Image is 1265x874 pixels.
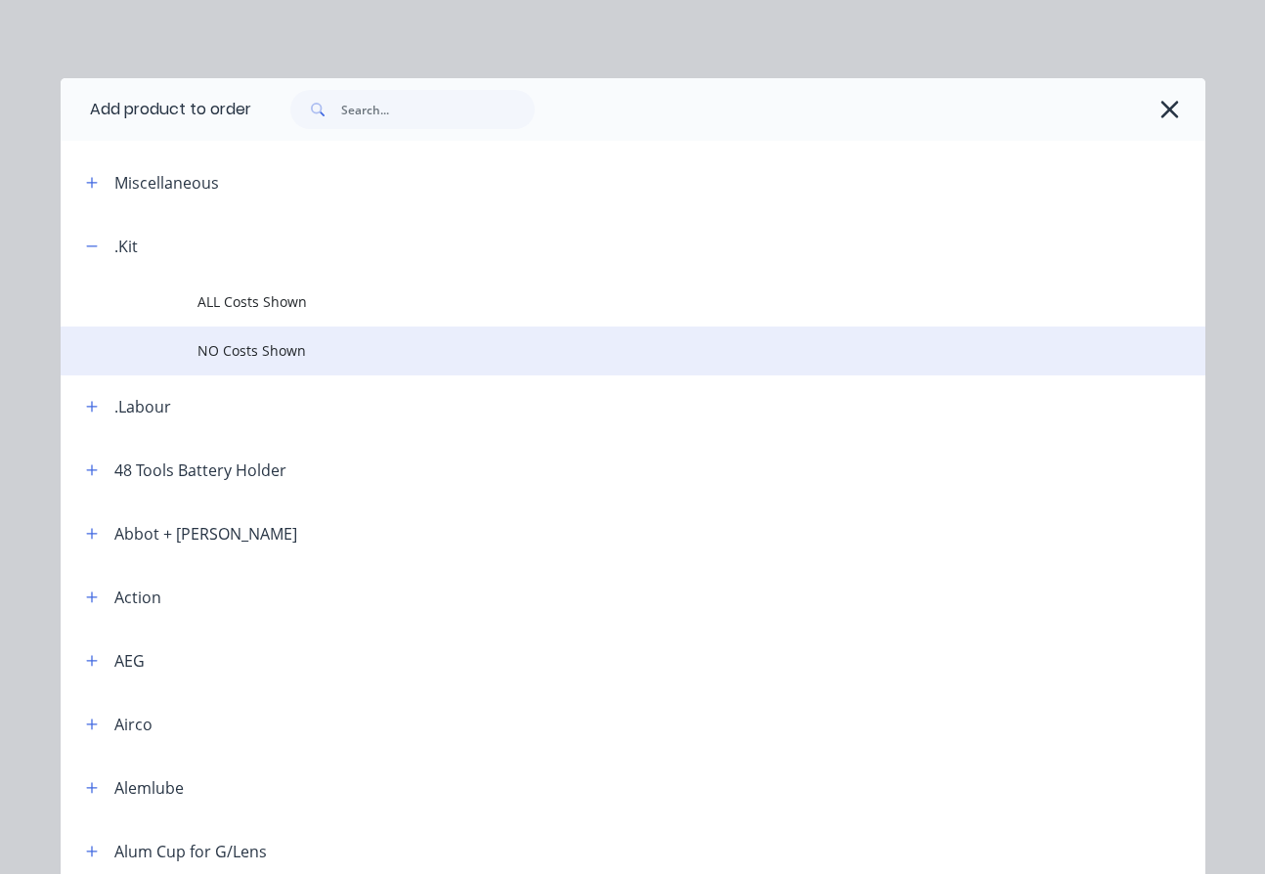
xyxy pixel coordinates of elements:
div: .Kit [114,235,138,258]
div: 48 Tools Battery Holder [114,459,286,482]
div: Miscellaneous [114,171,219,195]
div: Alemlube [114,776,184,800]
span: NO Costs Shown [197,340,1003,361]
span: ALL Costs Shown [197,291,1003,312]
div: .Labour [114,395,171,418]
input: Search... [341,90,535,129]
div: Alum Cup for G/Lens [114,840,267,863]
div: Action [114,586,161,609]
div: Add product to order [61,78,251,141]
div: Airco [114,713,153,736]
div: Abbot + [PERSON_NAME] [114,522,297,546]
div: AEG [114,649,145,673]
